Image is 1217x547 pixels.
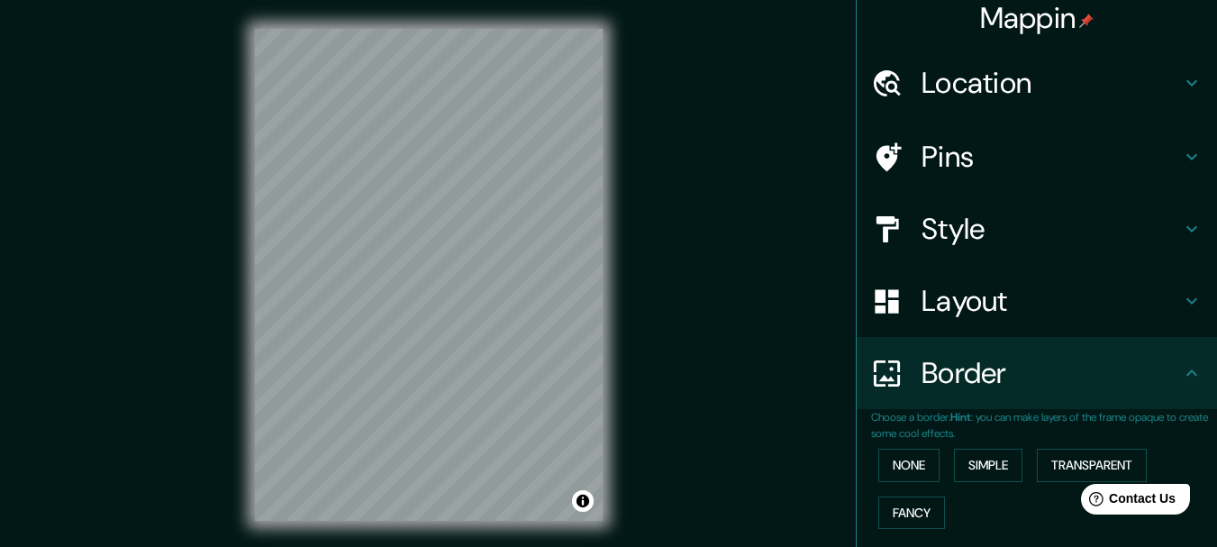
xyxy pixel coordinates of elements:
[1057,477,1197,527] iframe: Help widget launcher
[878,497,945,530] button: Fancy
[871,409,1217,442] p: Choose a border. : you can make layers of the frame opaque to create some cool effects.
[572,490,594,512] button: Toggle attribution
[857,121,1217,193] div: Pins
[878,449,940,482] button: None
[922,283,1181,319] h4: Layout
[922,65,1181,101] h4: Location
[857,47,1217,119] div: Location
[954,449,1022,482] button: Simple
[922,211,1181,247] h4: Style
[857,193,1217,265] div: Style
[255,29,603,521] canvas: Map
[857,337,1217,409] div: Border
[857,265,1217,337] div: Layout
[1037,449,1147,482] button: Transparent
[950,410,971,424] b: Hint
[922,355,1181,391] h4: Border
[922,139,1181,175] h4: Pins
[1079,14,1094,28] img: pin-icon.png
